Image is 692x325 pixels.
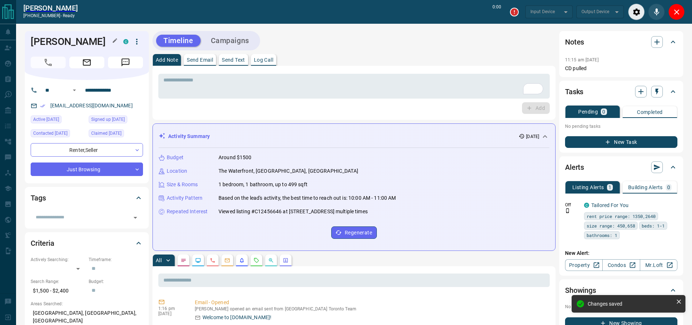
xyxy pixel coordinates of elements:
span: Call [31,57,66,68]
p: Search Range: [31,278,85,285]
p: Pending [578,109,598,114]
p: [PHONE_NUMBER] - [23,12,78,19]
div: Audio Settings [628,4,645,20]
button: New Task [565,136,677,148]
p: Based on the lead's activity, the best time to reach out is: 10:00 AM - 11:00 AM [219,194,396,202]
svg: Email Verified [40,103,45,108]
span: beds: 1-1 [642,222,665,229]
span: size range: 450,658 [587,222,635,229]
h2: Showings [565,284,596,296]
textarea: To enrich screen reader interactions, please activate Accessibility in Grammarly extension settings [163,77,545,96]
p: Repeated Interest [167,208,208,215]
svg: Listing Alerts [239,257,245,263]
p: 0 [602,109,605,114]
div: Renter , Seller [31,143,143,157]
button: Open [70,86,79,95]
p: Size & Rooms [167,181,198,188]
svg: Push Notification Only [565,208,570,213]
span: Contacted [DATE] [33,130,67,137]
p: Send Email [187,57,213,62]
div: Fri Oct 10 2025 [31,129,85,139]
span: Message [108,57,143,68]
p: Areas Searched: [31,301,143,307]
div: Fri Oct 10 2025 [89,129,143,139]
button: Campaigns [204,35,256,47]
button: Regenerate [331,226,377,239]
span: Email [69,57,104,68]
p: The Waterfront, [GEOGRAPHIC_DATA], [GEOGRAPHIC_DATA] [219,167,358,175]
p: Email - Opened [195,299,547,306]
svg: Opportunities [268,257,274,263]
p: 0 [667,185,670,190]
p: Log Call [254,57,273,62]
p: Off [565,202,580,208]
p: No showings booked [565,303,677,310]
p: [DATE] [158,311,184,316]
p: Location [167,167,187,175]
svg: Notes [181,257,186,263]
div: Showings [565,282,677,299]
svg: Lead Browsing Activity [195,257,201,263]
svg: Agent Actions [283,257,289,263]
a: Mr.Loft [640,259,677,271]
p: Activity Pattern [167,194,202,202]
a: Condos [602,259,640,271]
h1: [PERSON_NAME] [31,36,112,47]
span: Active [DATE] [33,116,59,123]
h2: Criteria [31,237,54,249]
p: CD pulled [565,65,677,72]
p: Timeframe: [89,256,143,263]
p: $1,500 - $2,400 [31,285,85,297]
h2: Tasks [565,86,583,97]
p: Activity Summary [168,133,210,140]
div: Changes saved [588,301,673,307]
svg: Calls [210,257,216,263]
p: [DATE] [526,133,539,140]
p: Viewed listing #C12456646 at [STREET_ADDRESS] multiple times [219,208,368,215]
span: rent price range: 1350,2640 [587,213,656,220]
p: Budget [167,154,183,161]
p: New Alert: [565,249,677,257]
p: Budget: [89,278,143,285]
div: Activity Summary[DATE] [159,130,549,143]
span: bathrooms: 1 [587,232,617,239]
div: condos.ca [123,39,128,44]
p: Actively Searching: [31,256,85,263]
div: Mute [648,4,665,20]
div: Close [668,4,685,20]
div: Fri Oct 10 2025 [31,115,85,126]
button: Timeline [156,35,201,47]
p: Completed [637,110,663,115]
span: Claimed [DATE] [91,130,121,137]
div: Fri Oct 10 2025 [89,115,143,126]
div: Notes [565,33,677,51]
p: 11:15 am [DATE] [565,57,599,62]
p: Send Text [222,57,245,62]
a: Tailored For You [591,202,629,208]
a: [PERSON_NAME] [23,4,78,12]
p: Welcome to [DOMAIN_NAME]! [202,314,271,321]
div: Just Browsing [31,162,143,176]
p: 1:16 pm [158,306,184,311]
a: Property [565,259,603,271]
div: Tasks [565,83,677,100]
svg: Emails [224,257,230,263]
span: ready [63,13,75,18]
svg: Requests [254,257,259,263]
p: No pending tasks [565,121,677,132]
p: Add Note [156,57,178,62]
p: Building Alerts [628,185,663,190]
p: 1 bedroom, 1 bathroom, up to 499 sqft [219,181,308,188]
p: All [156,258,162,263]
h2: Alerts [565,161,584,173]
p: [PERSON_NAME] opened an email sent from [GEOGRAPHIC_DATA] Toronto Team [195,306,547,311]
p: 1 [608,185,611,190]
div: condos.ca [584,203,589,208]
span: Signed up [DATE] [91,116,125,123]
div: Alerts [565,158,677,176]
button: Open [130,213,140,223]
div: Tags [31,189,143,207]
div: Criteria [31,234,143,252]
h2: Notes [565,36,584,48]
